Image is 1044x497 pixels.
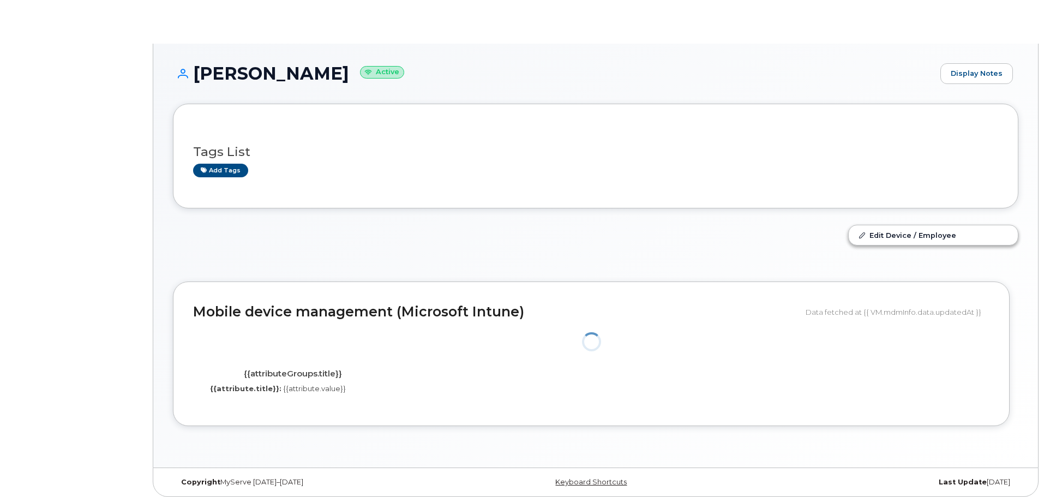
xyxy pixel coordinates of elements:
span: {{attribute.value}} [283,384,346,393]
h2: Mobile device management (Microsoft Intune) [193,304,797,320]
div: MyServe [DATE]–[DATE] [173,478,455,487]
small: Active [360,66,404,79]
a: Add tags [193,164,248,177]
div: Data fetched at {{ VM.mdmInfo.data.updatedAt }} [806,302,989,322]
strong: Last Update [939,478,987,486]
div: [DATE] [736,478,1018,487]
a: Edit Device / Employee [849,225,1018,245]
label: {{attribute.title}}: [210,384,281,394]
a: Keyboard Shortcuts [555,478,627,486]
a: Display Notes [940,63,1013,84]
h4: {{attributeGroups.title}} [201,369,384,379]
h3: Tags List [193,145,998,159]
strong: Copyright [181,478,220,486]
h1: [PERSON_NAME] [173,64,935,83]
